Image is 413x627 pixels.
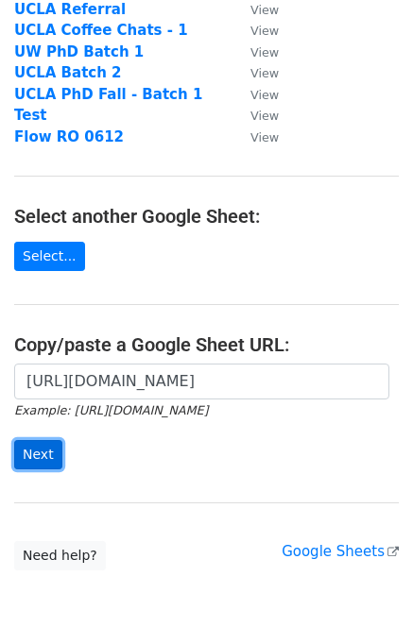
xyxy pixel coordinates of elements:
small: View [250,109,279,123]
a: Test [14,107,47,124]
iframe: Chat Widget [318,536,413,627]
small: View [250,3,279,17]
small: View [250,88,279,102]
input: Paste your Google Sheet URL here [14,364,389,399]
small: View [250,45,279,59]
a: View [232,22,279,39]
a: UCLA Batch 2 [14,64,122,81]
a: View [232,43,279,60]
a: Select... [14,242,85,271]
input: Next [14,440,62,469]
a: Flow RO 0612 [14,128,124,145]
a: UCLA Referral [14,1,126,18]
a: UCLA PhD Fall - Batch 1 [14,86,202,103]
a: View [232,128,279,145]
a: View [232,64,279,81]
a: UCLA Coffee Chats - 1 [14,22,188,39]
a: View [232,86,279,103]
a: View [232,107,279,124]
a: Google Sheets [282,543,399,560]
small: View [250,130,279,144]
small: Example: [URL][DOMAIN_NAME] [14,403,208,417]
small: View [250,24,279,38]
h4: Select another Google Sheet: [14,205,399,228]
a: View [232,1,279,18]
small: View [250,66,279,80]
a: UW PhD Batch 1 [14,43,144,60]
h4: Copy/paste a Google Sheet URL: [14,333,399,356]
a: Need help? [14,541,106,570]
